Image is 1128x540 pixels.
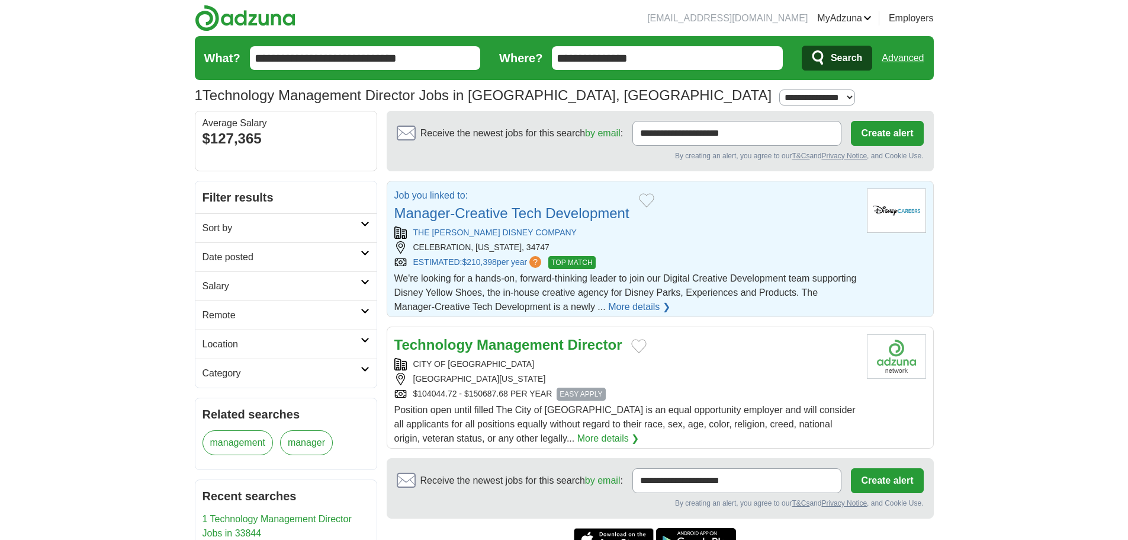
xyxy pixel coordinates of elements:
a: by email [585,128,621,138]
a: T&Cs [792,152,809,160]
span: Receive the newest jobs for this search : [420,126,623,140]
a: manager [280,430,333,455]
h2: Filter results [195,181,377,213]
img: Company logo [867,334,926,379]
label: What? [204,49,240,67]
a: Manager-Creative Tech Development [394,205,629,221]
span: TOP MATCH [548,256,595,269]
h2: Sort by [203,221,361,235]
button: Add to favorite jobs [631,339,647,353]
button: Add to favorite jobs [639,193,654,207]
img: Disney logo [867,188,926,233]
span: $210,398 [462,257,496,267]
p: Job you linked to: [394,188,629,203]
img: Adzuna logo [195,5,295,31]
div: [GEOGRAPHIC_DATA][US_STATE] [394,373,857,385]
strong: Management [477,337,564,353]
strong: Technology [394,337,473,353]
a: Remote [195,301,377,330]
a: THE [PERSON_NAME] DISNEY COMPANY [413,228,577,237]
div: CELEBRATION, [US_STATE], 34747 [394,241,857,254]
a: Advanced [882,46,924,70]
button: Create alert [851,121,923,146]
div: Average Salary [203,119,369,128]
strong: Director [567,337,622,353]
a: T&Cs [792,499,809,507]
h2: Category [203,366,361,381]
a: Privacy Notice [821,499,867,507]
h2: Date posted [203,250,361,264]
span: Receive the newest jobs for this search : [420,474,623,488]
div: $104044.72 - $150687.68 PER YEAR [394,388,857,401]
a: Category [195,359,377,388]
a: Date posted [195,242,377,271]
a: Sort by [195,213,377,242]
h2: Salary [203,279,361,293]
button: Search [802,46,872,71]
a: More details ❯ [577,432,639,446]
li: [EMAIL_ADDRESS][DOMAIN_NAME] [647,11,808,25]
a: Technology Management Director [394,337,622,353]
span: EASY APPLY [557,388,605,401]
div: CITY OF [GEOGRAPHIC_DATA] [394,358,857,370]
a: Salary [195,271,377,301]
h1: Technology Management Director Jobs in [GEOGRAPHIC_DATA], [GEOGRAPHIC_DATA] [195,87,772,103]
span: Position open until filled The City of [GEOGRAPHIC_DATA] is an equal opportunity employer and wil... [394,405,856,443]
span: We're looking for a hands-on, forward-thinking leader to join our Digital Creative Development te... [394,273,857,312]
span: 1 [195,85,203,106]
a: MyAdzuna [817,11,872,25]
label: Where? [499,49,542,67]
h2: Related searches [203,405,369,423]
h2: Location [203,337,361,352]
a: Employers [889,11,934,25]
div: By creating an alert, you agree to our and , and Cookie Use. [397,498,924,509]
h2: Recent searches [203,487,369,505]
span: ? [529,256,541,268]
a: by email [585,475,621,485]
button: Create alert [851,468,923,493]
a: Location [195,330,377,359]
div: By creating an alert, you agree to our and , and Cookie Use. [397,151,924,161]
h2: Remote [203,308,361,322]
a: 1 Technology Management Director Jobs in 33844 [203,514,352,538]
a: management [203,430,273,455]
span: Search [831,46,862,70]
div: $127,365 [203,128,369,149]
a: ESTIMATED:$210,398per year? [413,256,544,269]
a: Privacy Notice [821,152,867,160]
a: More details ❯ [608,300,670,314]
